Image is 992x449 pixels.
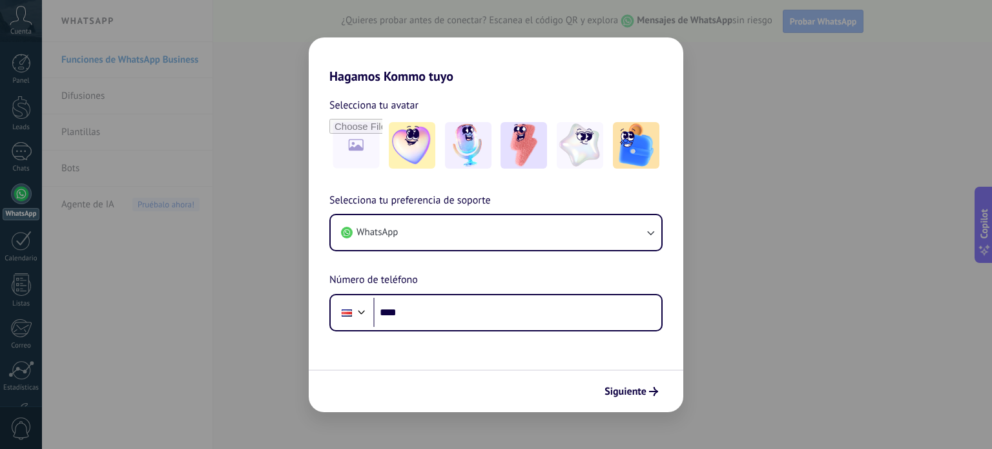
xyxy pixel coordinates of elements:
span: WhatsApp [356,226,398,239]
img: -4.jpeg [557,122,603,169]
span: Número de teléfono [329,272,418,289]
img: -3.jpeg [501,122,547,169]
div: Costa Rica: + 506 [335,299,359,326]
img: -2.jpeg [445,122,491,169]
button: Siguiente [599,381,664,402]
span: Selecciona tu preferencia de soporte [329,193,491,209]
button: WhatsApp [331,215,661,250]
span: Selecciona tu avatar [329,97,418,114]
h2: Hagamos Kommo tuyo [309,37,683,84]
img: -5.jpeg [613,122,659,169]
img: -1.jpeg [389,122,435,169]
span: Siguiente [604,387,646,396]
